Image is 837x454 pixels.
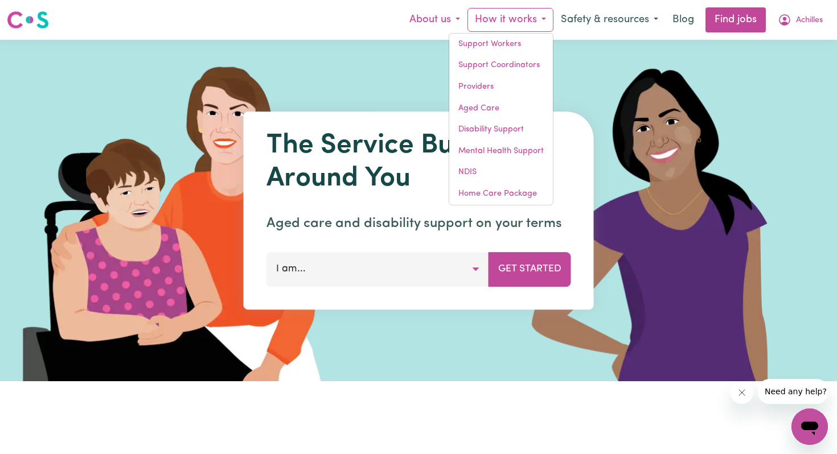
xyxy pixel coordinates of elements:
[449,183,553,205] a: Home Care Package
[449,141,553,162] a: Mental Health Support
[791,408,828,445] iframe: Button to launch messaging window
[266,213,571,234] p: Aged care and disability support on your terms
[7,10,49,30] img: Careseekers logo
[758,379,828,404] iframe: Message from company
[705,7,766,32] a: Find jobs
[449,76,553,98] a: Providers
[553,8,666,32] button: Safety & resources
[449,119,553,141] a: Disability Support
[266,130,571,195] h1: The Service Built Around You
[489,252,571,286] button: Get Started
[449,162,553,183] a: NDIS
[666,7,701,32] a: Blog
[796,14,823,27] span: Achilles
[770,8,830,32] button: My Account
[402,8,467,32] button: About us
[467,8,553,32] button: How it works
[449,98,553,119] a: Aged Care
[731,381,753,404] iframe: Close message
[449,33,553,205] div: How it works
[449,55,553,76] a: Support Coordinators
[7,7,49,33] a: Careseekers logo
[449,34,553,55] a: Support Workers
[266,252,489,286] button: I am...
